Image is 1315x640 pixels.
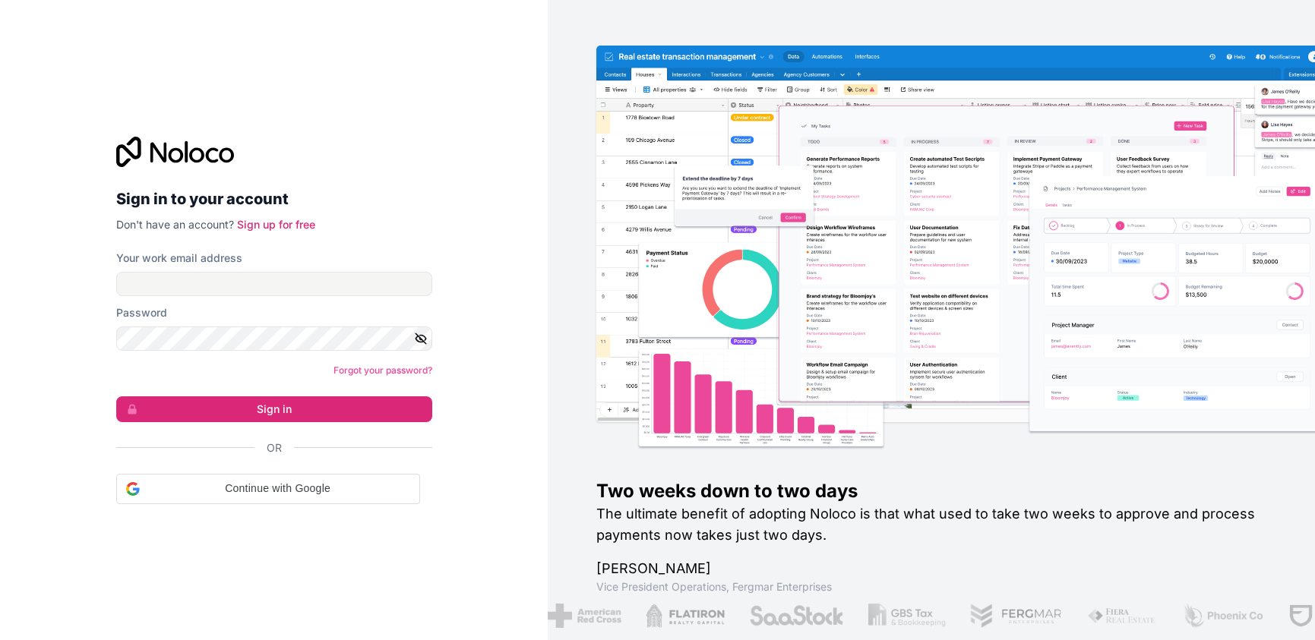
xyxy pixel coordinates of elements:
[116,251,242,266] label: Your work email address
[596,558,1266,579] h1: [PERSON_NAME]
[596,579,1266,594] h1: Vice President Operations , Fergmar Enterprises
[1086,604,1157,628] img: /assets/fiera-fwj2N5v4.png
[116,396,432,422] button: Sign in
[547,604,621,628] img: /assets/american-red-cross-BAupjrZR.png
[116,474,420,504] div: Continue with Google
[237,218,315,231] a: Sign up for free
[645,604,724,628] img: /assets/flatiron-C8eUkumj.png
[333,364,432,376] a: Forgot your password?
[969,604,1061,628] img: /assets/fergmar-CudnrXN5.png
[146,481,410,497] span: Continue with Google
[116,218,234,231] span: Don't have an account?
[267,440,282,456] span: Or
[116,272,432,296] input: Email address
[596,503,1266,546] h2: The ultimate benefit of adopting Noloco is that what used to take two weeks to approve and proces...
[748,604,843,628] img: /assets/saastock-C6Zbiodz.png
[596,479,1266,503] h1: Two weeks down to two days
[868,604,945,628] img: /assets/gbstax-C-GtDUiK.png
[116,326,432,351] input: Password
[1181,604,1263,628] img: /assets/phoenix-BREaitsQ.png
[116,305,167,320] label: Password
[116,185,432,213] h2: Sign in to your account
